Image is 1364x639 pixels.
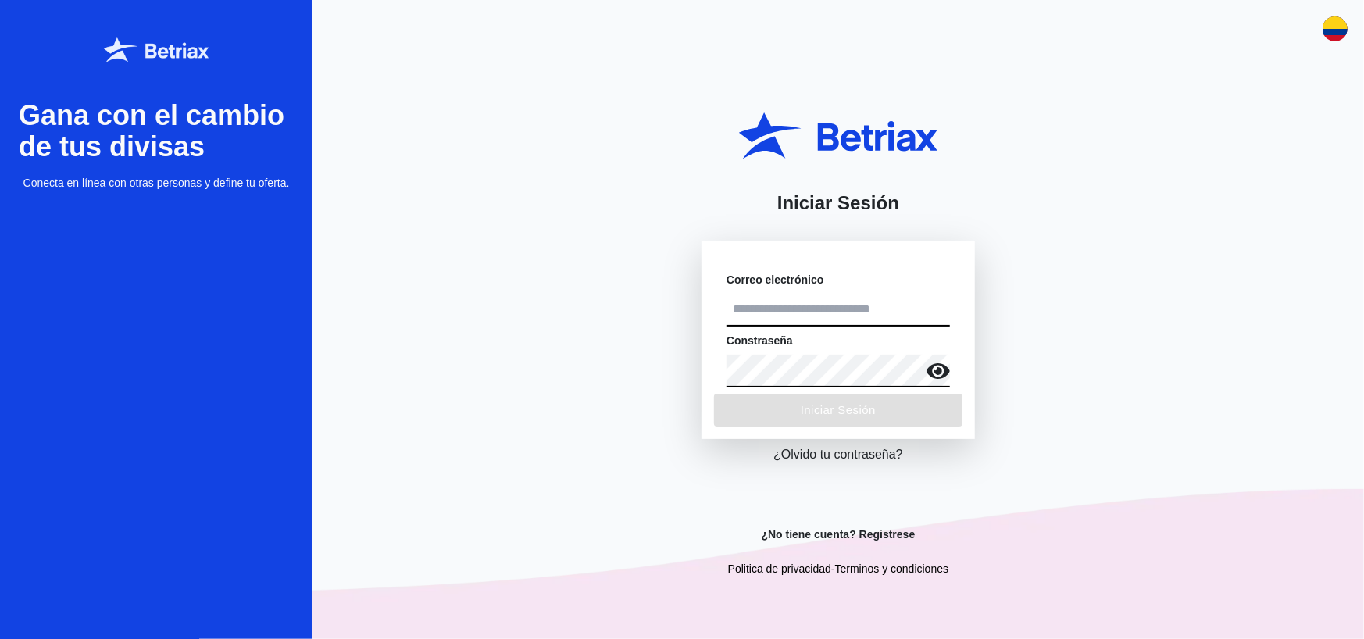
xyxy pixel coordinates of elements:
[835,562,949,575] a: Terminos y condiciones
[1323,16,1348,41] img: svg%3e
[773,445,902,464] a: ¿Olvido tu contraseña?
[727,333,793,348] label: Constraseña
[104,37,209,62] img: Betriax logo
[777,191,899,216] h1: Iniciar Sesión
[23,175,290,191] span: Conecta en línea con otras personas y define tu oferta.
[762,527,916,542] a: ¿No tiene cuenta? Registrese
[727,272,823,287] label: Correo electrónico
[19,100,294,162] h3: Gana con el cambio de tus divisas
[728,561,948,577] p: -
[728,562,831,575] a: Politica de privacidad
